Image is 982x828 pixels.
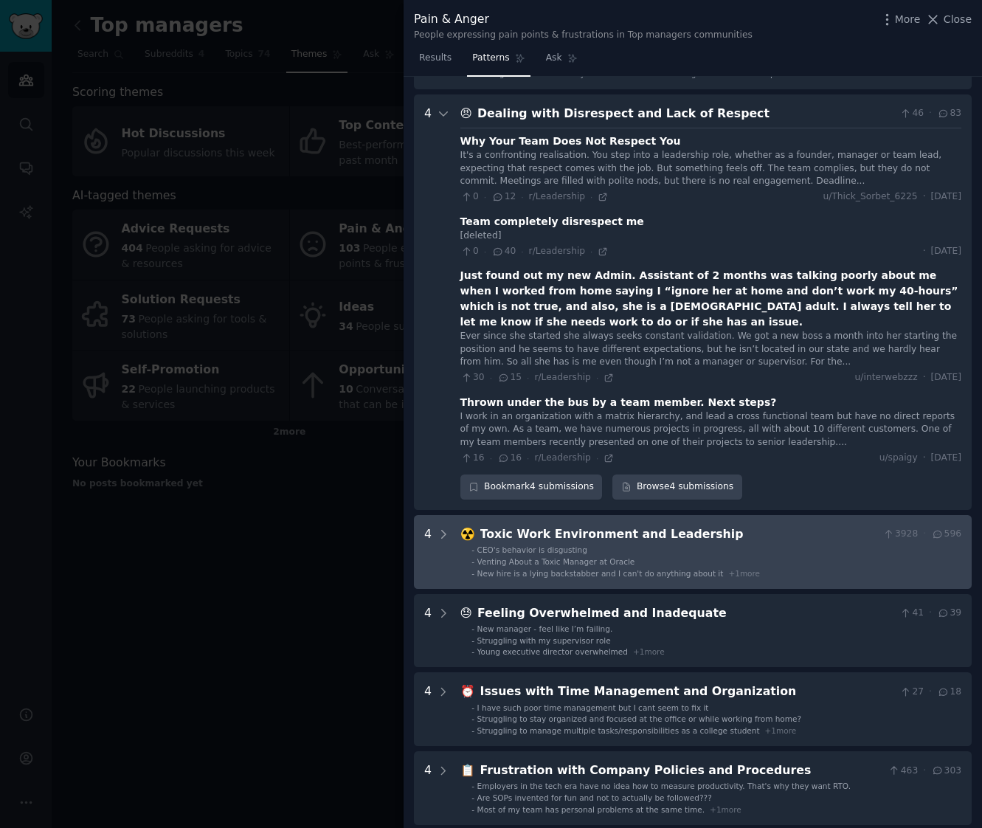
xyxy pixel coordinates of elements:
span: ⏰ [460,684,475,698]
span: New manager - feel like I’m failing. [477,624,613,633]
span: 12 [491,190,516,204]
span: 18 [937,686,961,699]
div: Feeling Overwhelmed and Inadequate [477,604,894,623]
span: 40 [491,245,516,258]
span: Struggling with my supervisor role [477,636,611,645]
span: Young executive director overwhelmed [477,647,628,656]
span: I have such poor time management but I cant seem to fix it [477,703,709,712]
div: Toxic Work Environment and Leadership [480,525,877,544]
div: - [471,703,474,713]
span: Venting About a Toxic Manager at Oracle [477,557,635,566]
button: Close [925,12,972,27]
span: Close [944,12,972,27]
div: I work in an organization with a matrix hierarchy, and lead a cross functional team but have no d... [460,410,961,449]
div: Issues with Time Management and Organization [480,683,894,701]
a: Browse4 submissions [612,475,741,500]
div: Frustration with Company Policies and Procedures [480,762,883,780]
span: r/Leadership [529,246,586,256]
a: Patterns [467,46,530,77]
span: 😓 [460,606,472,620]
span: · [484,192,486,202]
div: Thrown under the bus by a team member. Next steps? [460,395,777,410]
span: 463 [888,765,918,778]
span: 0 [460,245,479,258]
span: + 1 more [728,569,760,578]
span: · [490,453,492,463]
span: · [923,528,926,541]
div: 4 [424,525,432,579]
div: - [471,635,474,646]
span: CEO's behavior is disgusting [477,545,587,554]
span: Most of my team has personal problems at the same time. [477,805,705,814]
span: ☢️ [460,527,475,541]
span: 39 [937,607,961,620]
div: Dealing with Disrespect and Lack of Respect [477,105,894,123]
div: - [471,725,474,736]
span: · [929,107,932,120]
span: Results [419,52,452,65]
span: · [521,246,523,257]
span: · [521,192,523,202]
div: 4 [424,762,432,815]
span: [DATE] [931,452,961,465]
span: · [596,373,598,383]
div: - [471,781,474,791]
div: - [471,804,474,815]
div: It's a confronting realisation. You step into a leadership role, whether as a founder, manager or... [460,149,961,188]
span: · [923,371,926,384]
span: · [490,373,492,383]
span: Are SOPs invented for fun and not to actually be followed??? [477,793,712,802]
span: · [923,452,926,465]
span: · [527,453,529,463]
div: - [471,568,474,579]
span: u/spaigy [879,452,918,465]
div: People expressing pain points & frustrations in Top managers communities [414,29,753,42]
span: Struggling to manage multiple tasks/responsibilities as a college student [477,726,760,735]
div: Ever since she started she always seeks constant validation. We got a new boss a month into her s... [460,330,961,369]
span: Having a hard time with my conscience this week. Firing someone in a bad position. [477,69,803,78]
span: · [590,246,592,257]
div: - [471,646,474,657]
span: [DATE] [931,245,961,258]
div: - [471,545,474,555]
div: - [471,793,474,803]
span: · [929,607,932,620]
div: - [471,624,474,634]
div: 4 [424,604,432,658]
span: 27 [899,686,924,699]
span: r/Leadership [534,372,591,382]
span: 😠 [460,106,472,120]
a: Results [414,46,457,77]
div: [deleted] [460,230,961,243]
span: u/Thick_Sorbet_6225 [823,190,917,204]
div: Bookmark 4 submissions [460,475,603,500]
div: 4 [424,683,432,736]
span: New hire is a lying backstabber and I can't do anything about it [477,569,724,578]
div: - [471,556,474,567]
div: 4 [424,105,432,500]
span: 16 [460,452,485,465]
span: More [895,12,921,27]
span: Struggling to stay organized and focused at the office or while working from home? [477,714,801,723]
span: Employers in the tech era have no idea how to measure productivity. That's why they want RTO. [477,782,851,790]
span: 83 [937,107,961,120]
div: Team completely disrespect me [460,214,644,230]
div: Pain & Anger [414,10,753,29]
button: Bookmark4 submissions [460,475,603,500]
span: 0 [460,190,479,204]
span: Patterns [472,52,509,65]
span: [DATE] [931,371,961,384]
div: Why Your Team Does Not Respect You [460,134,681,149]
span: · [923,765,926,778]
span: 3928 [882,528,919,541]
span: 📋 [460,763,475,777]
button: More [879,12,921,27]
span: · [923,190,926,204]
span: u/interwebzzz [855,371,918,384]
span: r/Leadership [534,452,591,463]
span: [DATE] [931,190,961,204]
span: 15 [497,371,522,384]
div: - [471,714,474,724]
span: · [596,453,598,463]
span: · [590,192,592,202]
